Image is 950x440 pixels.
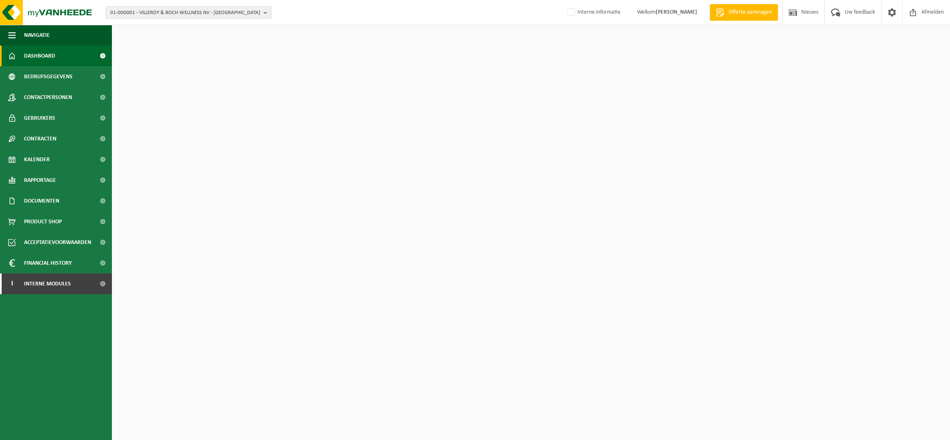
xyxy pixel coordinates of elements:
[24,66,73,87] span: Bedrijfsgegevens
[656,9,697,15] strong: [PERSON_NAME]
[24,273,71,294] span: Interne modules
[727,8,774,17] span: Offerte aanvragen
[24,211,62,232] span: Product Shop
[8,273,16,294] span: I
[24,25,50,46] span: Navigatie
[24,253,72,273] span: Financial History
[24,232,91,253] span: Acceptatievoorwaarden
[110,7,260,19] span: 01-000001 - VILLEROY & BOCH WELLNESS NV - [GEOGRAPHIC_DATA]
[566,6,620,19] label: Interne informatie
[24,170,56,191] span: Rapportage
[24,191,59,211] span: Documenten
[24,128,56,149] span: Contracten
[710,4,778,21] a: Offerte aanvragen
[24,149,50,170] span: Kalender
[24,108,55,128] span: Gebruikers
[24,46,55,66] span: Dashboard
[24,87,72,108] span: Contactpersonen
[106,6,271,19] button: 01-000001 - VILLEROY & BOCH WELLNESS NV - [GEOGRAPHIC_DATA]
